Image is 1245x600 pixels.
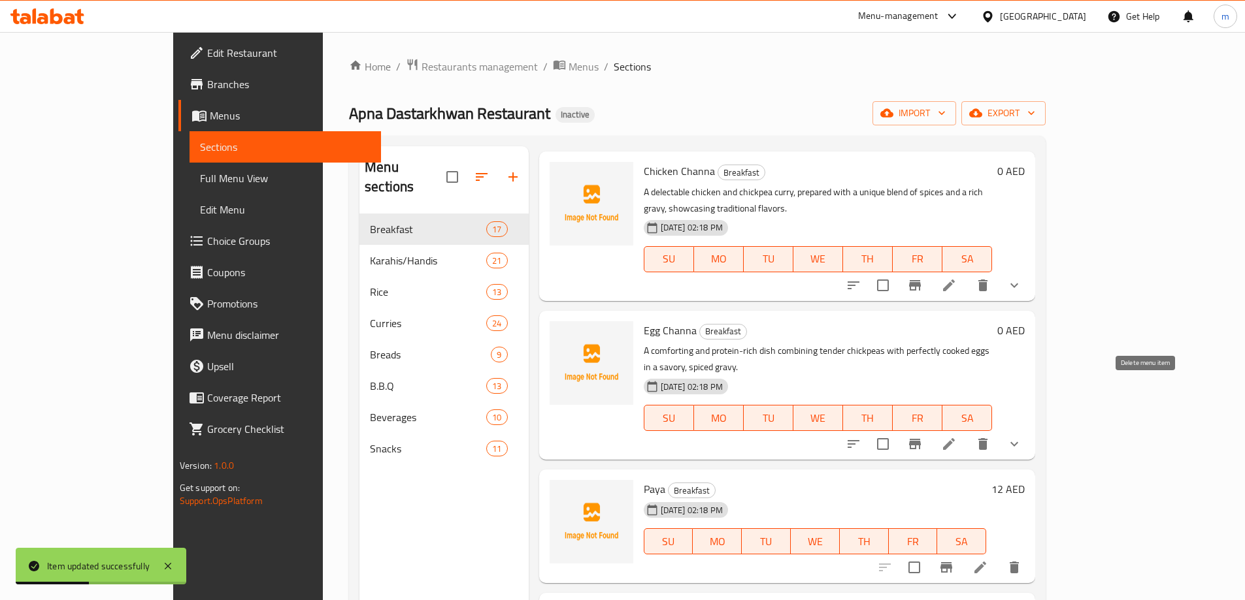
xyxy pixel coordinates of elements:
div: items [491,347,507,362]
span: Coverage Report [207,390,371,405]
a: Restaurants management [406,58,538,75]
button: SA [942,405,992,431]
button: WE [793,246,843,272]
li: / [604,59,608,74]
span: SA [948,249,987,268]
h2: Menu sections [365,157,446,197]
span: Karahis/Handis [370,253,486,268]
div: items [486,221,507,237]
a: Menus [553,58,599,75]
button: import [872,101,956,125]
span: WE [796,532,835,551]
button: TU [742,528,791,554]
div: items [486,315,507,331]
a: Edit menu item [941,277,957,293]
span: Select all sections [439,163,466,191]
img: Egg Channa [550,321,633,405]
span: Full Menu View [200,170,371,186]
a: Sections [190,131,381,163]
button: SU [644,246,694,272]
span: SU [650,532,688,551]
span: 13 [487,286,506,298]
button: MO [693,528,742,554]
span: MO [699,409,739,428]
div: Snacks [370,441,486,456]
span: Coupons [207,264,371,280]
nav: Menu sections [359,208,529,469]
a: Coupons [178,257,381,288]
p: A comforting and protein-rich dish combining tender chickpeas with perfectly cooked eggs in a sav... [644,343,993,375]
div: Inactive [556,107,595,123]
span: WE [799,249,838,268]
button: WE [791,528,840,554]
span: SU [650,249,689,268]
span: Select to update [901,554,928,581]
div: Item updated successfully [47,559,150,573]
div: Menu-management [858,8,938,24]
button: SA [937,528,986,554]
a: Menu disclaimer [178,319,381,351]
span: Beverages [370,409,486,425]
button: export [961,101,1046,125]
svg: Show Choices [1006,277,1022,293]
span: SA [948,409,987,428]
button: TH [843,405,893,431]
button: FR [893,246,942,272]
button: TU [744,246,793,272]
span: FR [898,249,937,268]
button: sort-choices [838,428,869,460]
span: 10 [487,411,506,424]
span: Sections [200,139,371,155]
button: MO [694,246,744,272]
a: Edit Menu [190,194,381,225]
a: Choice Groups [178,225,381,257]
div: items [486,284,507,300]
li: / [543,59,548,74]
div: B.B.Q [370,378,486,394]
div: Snacks11 [359,433,529,464]
span: TU [747,532,786,551]
a: Upsell [178,351,381,382]
span: Sort sections [466,161,497,193]
a: Edit menu item [972,560,988,575]
a: Coverage Report [178,382,381,413]
a: Grocery Checklist [178,413,381,445]
span: 17 [487,223,506,236]
span: Restaurants management [422,59,538,74]
span: TH [845,532,884,551]
span: Grocery Checklist [207,421,371,437]
span: import [883,105,946,121]
div: Rice13 [359,276,529,308]
a: Branches [178,69,381,100]
span: [DATE] 02:18 PM [656,381,728,393]
span: Edit Restaurant [207,45,371,61]
li: / [396,59,401,74]
button: FR [889,528,938,554]
span: 24 [487,317,506,330]
span: SU [650,409,689,428]
button: delete [967,428,999,460]
h6: 0 AED [997,162,1025,180]
button: WE [793,405,843,431]
a: Edit menu item [941,436,957,452]
span: 13 [487,380,506,392]
div: Breads9 [359,339,529,370]
button: sort-choices [838,270,869,301]
div: items [486,409,507,425]
p: A delectable chicken and chickpea curry, prepared with a unique blend of spices and a rich gravy,... [644,184,993,217]
button: SU [644,528,693,554]
div: [GEOGRAPHIC_DATA] [1000,9,1086,24]
span: 21 [487,255,506,267]
span: export [972,105,1035,121]
h6: 12 AED [991,480,1025,498]
button: Branch-specific-item [931,552,962,583]
a: Support.OpsPlatform [180,492,263,509]
a: Edit Restaurant [178,37,381,69]
span: Menus [569,59,599,74]
span: TU [749,409,788,428]
span: Rice [370,284,486,300]
div: Breakfast [718,165,765,180]
span: SA [942,532,981,551]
